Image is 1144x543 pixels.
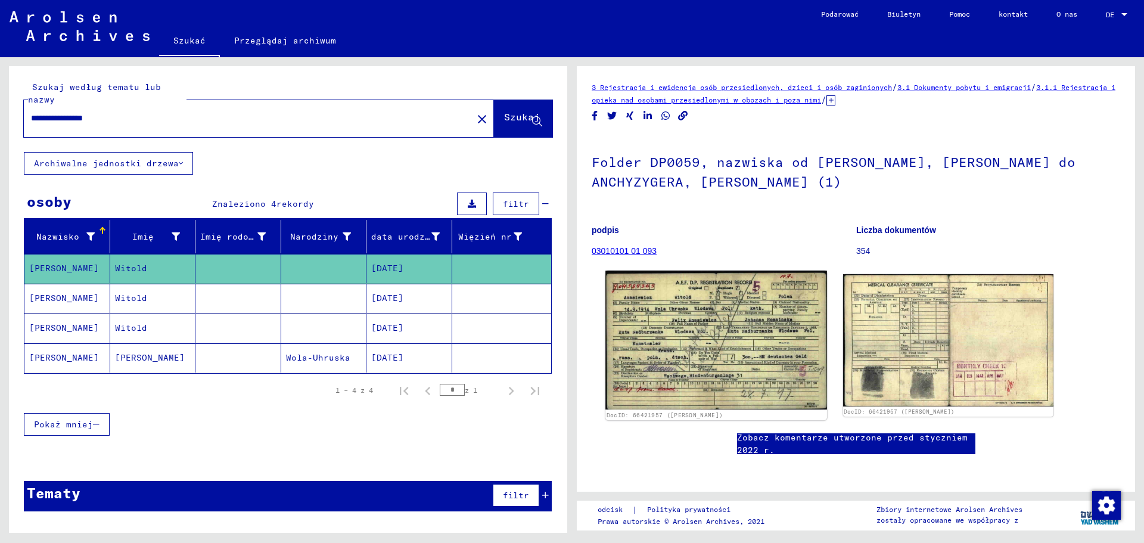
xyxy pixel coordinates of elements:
font: Imię [132,231,154,242]
button: Następna strona [499,378,523,402]
font: Witold [115,293,147,303]
button: Poprzednia strona [416,378,440,402]
font: Więzień nr [458,231,512,242]
font: O nas [1056,10,1077,18]
mat-header-cell: data urodzenia [366,220,452,253]
font: Nazwisko [36,231,79,242]
div: Narodziny [286,227,366,246]
font: / [1031,82,1036,92]
font: Folder DP0059, nazwiska od [PERSON_NAME], [PERSON_NAME] do ANCHYZYGERA, [PERSON_NAME] (1) [592,154,1075,190]
font: Imię rodowe [200,231,259,242]
font: Polityka prywatności [647,505,730,514]
font: Witold [115,322,147,333]
font: Przeglądaj archiwum [234,35,336,46]
font: Wola-Uhruska [286,352,350,363]
a: DocID: 66421957 ([PERSON_NAME]) [607,411,723,418]
font: Tematy [27,484,80,502]
button: Udostępnij na Xing [624,108,636,123]
mat-header-cell: Więzień nr [452,220,552,253]
mat-header-cell: Imię [110,220,196,253]
mat-header-cell: Imię rodowe [195,220,281,253]
font: Pomoc [949,10,970,18]
button: Udostępnij na LinkedIn [642,108,654,123]
font: osoby [27,193,71,210]
button: Ostatnia strona [523,378,547,402]
div: Więzień nr [457,227,537,246]
font: z 1 [465,386,477,395]
button: Pokaż mniej [24,413,110,436]
font: kontakt [999,10,1028,18]
a: DocID: 66421957 ([PERSON_NAME]) [844,408,955,415]
img: 001.jpg [605,271,826,410]
font: Zbiory internetowe Arolsen Archives [876,505,1022,514]
img: Arolsen_neg.svg [10,11,150,41]
a: odcisk [598,504,632,516]
button: Szukaj [494,100,552,137]
font: Liczba dokumentów [856,225,936,235]
font: [PERSON_NAME] [29,293,99,303]
button: Pierwsza strona [392,378,416,402]
button: Kopiuj link [677,108,689,123]
button: Udostępnij na Twitterze [606,108,618,123]
a: Przeglądaj archiwum [220,26,350,55]
font: Szukać [173,35,206,46]
font: zostały opracowane we współpracy z [876,516,1018,525]
font: Podarować [821,10,859,18]
img: yv_logo.png [1078,500,1123,530]
a: 3.1 Dokumenty pobytu i emigracji [897,83,1031,92]
font: Biuletyn [887,10,921,18]
div: Nazwisko [29,227,110,246]
font: [PERSON_NAME] [29,352,99,363]
mat-header-cell: Narodziny [281,220,367,253]
div: data urodzenia [371,227,455,246]
button: filtr [493,193,539,215]
img: Zmiana zgody [1092,491,1121,520]
font: DE [1106,10,1114,19]
a: 3 Rejestracja i ewidencja osób przesiedlonych, dzieci i osób zaginionych [592,83,892,92]
font: Archiwalne jednostki drzewa [34,158,179,169]
div: Imię rodowe [200,227,281,246]
font: Zobacz komentarze utworzone przed styczniem 2022 r. [737,432,968,455]
font: filtr [503,198,529,209]
div: Imię [115,227,195,246]
font: odcisk [598,505,623,514]
a: Polityka prywatności [638,504,745,516]
font: rekordy [276,198,314,209]
mat-header-cell: Nazwisko [24,220,110,253]
font: / [821,94,826,105]
font: Szukaj według tematu lub nazwy [28,82,161,105]
font: Narodziny [290,231,338,242]
font: [DATE] [371,352,403,363]
font: Witold [115,263,147,274]
font: 354 [856,246,870,256]
font: / [892,82,897,92]
font: data urodzenia [371,231,446,242]
font: Pokaż mniej [34,419,93,430]
font: | [632,504,638,515]
font: Szukaj [504,111,540,123]
img: 002.jpg [843,274,1054,407]
font: 1 – 4 z 4 [335,386,373,395]
button: Udostępnij na WhatsAppie [660,108,672,123]
font: [PERSON_NAME] [115,352,185,363]
a: Szukać [159,26,220,57]
a: 03010101 01 093 [592,246,657,256]
font: filtr [503,490,529,501]
a: Zobacz komentarze utworzone przed styczniem 2022 r. [737,432,975,457]
mat-icon: close [475,112,489,126]
font: [PERSON_NAME] [29,263,99,274]
font: [DATE] [371,263,403,274]
button: filtr [493,484,539,507]
font: Prawa autorskie © Arolsen Archives, 2021 [598,517,764,526]
button: Udostępnij na Facebooku [589,108,601,123]
font: [PERSON_NAME] [29,322,99,333]
font: [DATE] [371,293,403,303]
font: [DATE] [371,322,403,333]
font: podpis [592,225,619,235]
button: Archiwalne jednostki drzewa [24,152,193,175]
